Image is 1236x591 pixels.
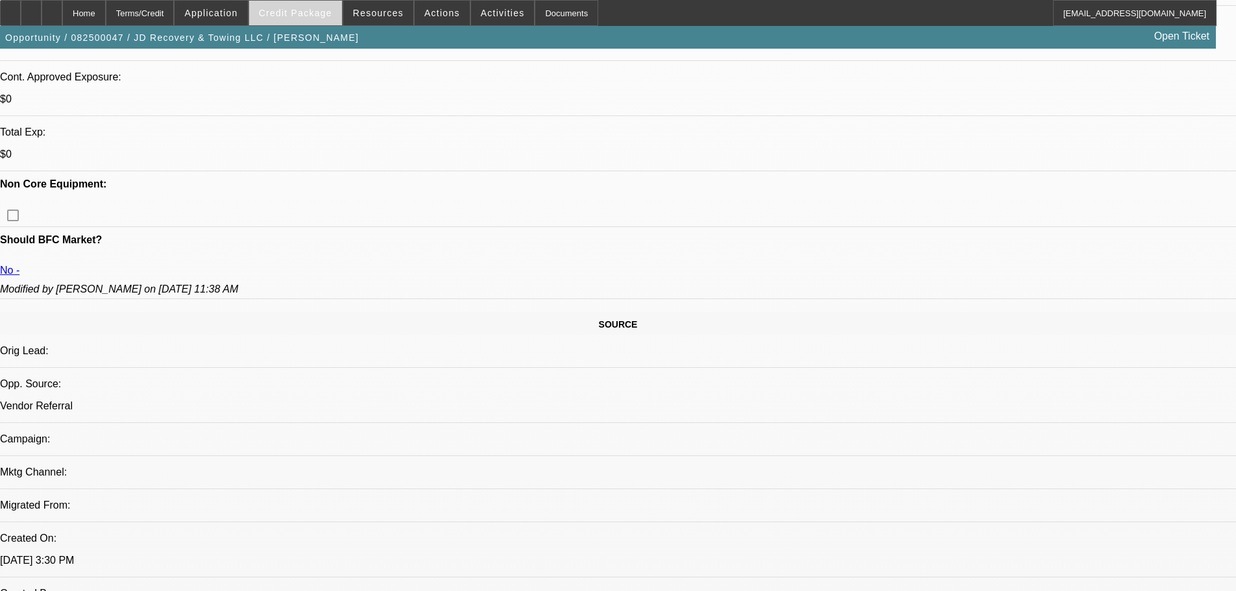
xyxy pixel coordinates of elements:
[424,8,460,18] span: Actions
[415,1,470,25] button: Actions
[481,8,525,18] span: Activities
[353,8,404,18] span: Resources
[249,1,342,25] button: Credit Package
[175,1,247,25] button: Application
[5,32,359,43] span: Opportunity / 082500047 / JD Recovery & Towing LLC / [PERSON_NAME]
[471,1,535,25] button: Activities
[343,1,413,25] button: Resources
[184,8,237,18] span: Application
[259,8,332,18] span: Credit Package
[599,319,638,330] span: SOURCE
[1149,25,1215,47] a: Open Ticket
